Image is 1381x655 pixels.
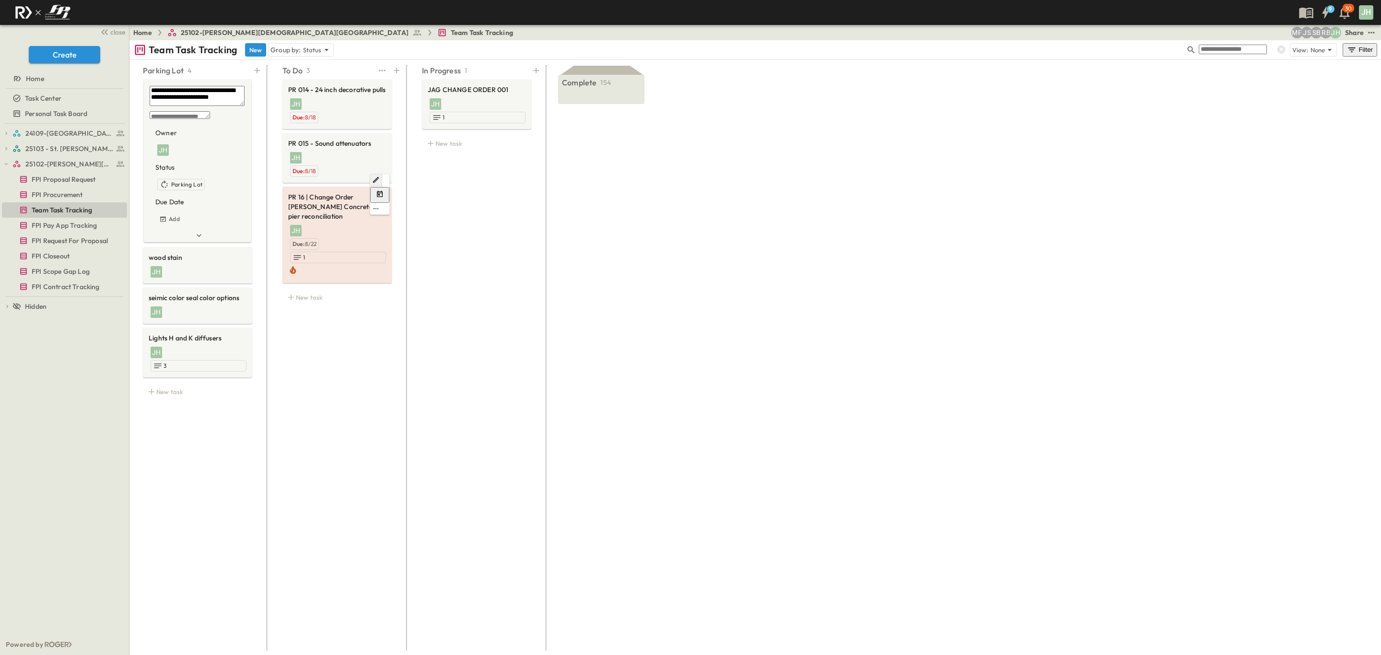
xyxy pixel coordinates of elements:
[1343,43,1377,57] button: Filter
[305,167,316,175] span: 8/18
[2,202,127,218] div: Team Task Trackingtest
[32,282,100,292] span: FPI Contract Tracking
[2,188,125,201] a: FPI Procurement
[376,64,388,77] button: test
[303,45,322,55] p: Status
[305,114,316,121] span: 8/18
[32,251,70,261] span: FPI Closeout
[2,173,125,186] a: FPI Proposal Request
[2,233,127,248] div: FPI Request For Proposaltest
[2,72,125,85] a: Home
[143,385,252,398] div: New task
[96,25,127,38] button: close
[2,264,127,279] div: FPI Scope Gap Logtest
[428,85,526,94] span: JAG CHANGE ORDER 001
[2,92,125,105] a: Task Center
[290,225,302,236] div: JH
[171,181,202,188] span: Parking Lot
[149,293,246,303] span: seimic color seal color options
[305,240,317,247] span: 8/22
[1359,5,1373,20] div: JH
[12,142,125,155] a: 25103 - St. [PERSON_NAME] Phase 2
[1346,45,1373,55] div: Filter
[2,203,125,217] a: Team Task Tracking
[2,248,127,264] div: FPI Closeouttest
[12,127,125,140] a: 24109-St. Teresa of Calcutta Parish Hall
[169,215,180,223] h6: Add
[2,187,127,202] div: FPI Procurementtest
[2,141,127,156] div: 25103 - St. [PERSON_NAME] Phase 2test
[451,28,513,37] span: Team Task Tracking
[25,302,47,311] span: Hidden
[430,98,441,110] div: JH
[2,106,127,121] div: Personal Task Boardtest
[32,236,108,246] span: FPI Request For Proposal
[1316,4,1335,21] button: 9
[2,126,127,141] div: 24109-St. Teresa of Calcutta Parish Halltest
[26,74,44,83] span: Home
[143,327,252,377] div: Lights H and K diffusersJH3
[437,28,513,37] a: Team Task Tracking
[25,109,87,118] span: Personal Task Board
[422,65,461,76] p: In Progress
[110,27,125,37] span: close
[422,79,531,129] div: JAG CHANGE ORDER 001JH1
[143,287,252,324] div: seimic color seal color optionsJH
[422,137,531,150] div: New task
[282,65,303,76] p: To Do
[157,144,169,156] div: JH
[143,65,184,76] p: Parking Lot
[290,152,302,164] div: JH
[12,2,74,23] img: c8d7d1ed905e502e8f77bf7063faec64e13b34fdb1f2bdd94b0e311fc34f8000.png
[1329,5,1332,13] h6: 9
[155,128,242,138] p: Owner
[157,144,169,156] div: Jose Hurtado (jhurtado@fpibuilders.com)
[1330,27,1341,38] div: Jose Hurtado (jhurtado@fpibuilders.com)
[1292,46,1309,55] p: View:
[133,28,152,37] a: Home
[32,190,83,199] span: FPI Procurement
[164,362,166,370] span: 3
[288,192,386,221] span: PR 16 | Change Order [PERSON_NAME] Concrete for pier reconciliation
[600,78,611,87] p: 154
[25,144,113,153] span: 25103 - St. [PERSON_NAME] Phase 2
[293,167,304,175] span: Due:
[282,79,392,129] div: PR 014 - 24 inch decorative pullsJHDue:8/18
[288,139,386,148] span: PR 015 - Sound attenuators
[1311,27,1322,38] div: Sterling Barnett (sterling@fpibuilders.com)
[151,306,162,318] div: JH
[25,129,113,138] span: 24109-St. Teresa of Calcutta Parish Hall
[1311,45,1325,55] p: None
[2,280,125,293] a: FPI Contract Tracking
[282,291,392,304] div: New task
[2,156,127,172] div: 25102-Christ The Redeemer Anglican Churchtest
[562,77,597,88] p: Complete
[443,114,445,121] span: 1
[149,333,246,343] span: Lights H and K diffusers
[245,43,266,57] button: New
[1345,28,1364,37] div: Share
[1345,5,1352,12] p: 30
[1320,27,1332,38] div: Regina Barnett (rbarnett@fpibuilders.com)
[370,174,382,187] button: Edit
[133,28,519,37] nav: breadcrumbs
[181,28,409,37] span: 25102-[PERSON_NAME][DEMOGRAPHIC_DATA][GEOGRAPHIC_DATA]
[2,218,127,233] div: FPI Pay App Trackingtest
[151,266,162,278] div: JH
[149,253,246,262] span: wood stain
[1358,4,1374,21] button: JH
[155,197,242,207] p: Due Date
[1301,27,1312,38] div: Jesse Sullivan (jsullivan@fpibuilders.com)
[32,267,90,276] span: FPI Scope Gap Log
[2,249,125,263] a: FPI Closeout
[2,265,125,278] a: FPI Scope Gap Log
[187,66,191,75] p: 4
[29,46,100,63] button: Create
[465,66,467,75] p: 1
[2,279,127,294] div: FPI Contract Trackingtest
[1291,27,1303,38] div: Monica Pruteanu (mpruteanu@fpibuilders.com)
[282,133,392,183] div: PR 015 - Sound attenuatorsJHDue:8/18
[32,205,92,215] span: Team Task Tracking
[32,175,95,184] span: FPI Proposal Request
[2,107,125,120] a: Personal Task Board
